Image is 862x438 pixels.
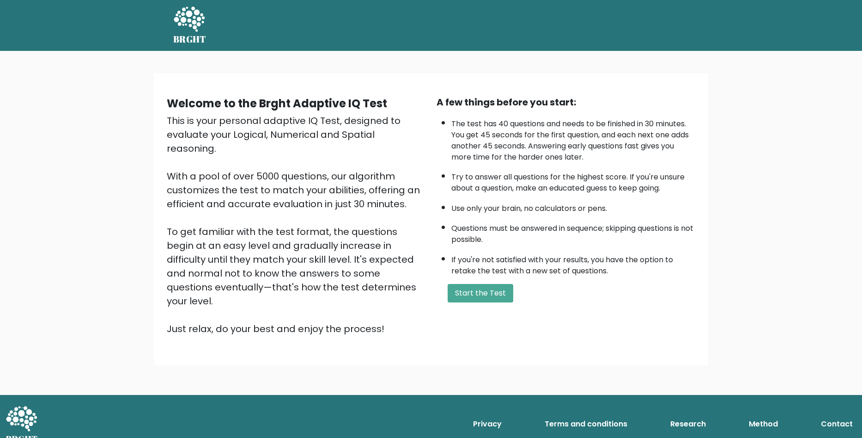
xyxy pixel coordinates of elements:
[451,167,695,194] li: Try to answer all questions for the highest score. If you're unsure about a question, make an edu...
[667,415,710,433] a: Research
[173,34,206,45] h5: BRGHT
[817,415,856,433] a: Contact
[167,114,425,336] div: This is your personal adaptive IQ Test, designed to evaluate your Logical, Numerical and Spatial ...
[173,4,206,47] a: BRGHT
[451,250,695,277] li: If you're not satisfied with your results, you have the option to retake the test with a new set ...
[167,96,387,111] b: Welcome to the Brght Adaptive IQ Test
[451,218,695,245] li: Questions must be answered in sequence; skipping questions is not possible.
[451,198,695,214] li: Use only your brain, no calculators or pens.
[469,415,505,433] a: Privacy
[437,95,695,109] div: A few things before you start:
[745,415,782,433] a: Method
[451,114,695,163] li: The test has 40 questions and needs to be finished in 30 minutes. You get 45 seconds for the firs...
[541,415,631,433] a: Terms and conditions
[448,284,513,302] button: Start the Test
